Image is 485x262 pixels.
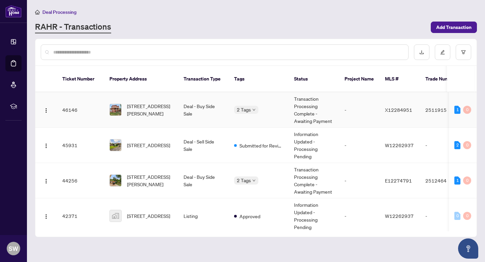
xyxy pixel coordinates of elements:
img: logo [5,5,22,18]
img: thumbnail-img [110,210,121,222]
span: edit [440,50,445,55]
span: 2 Tags [237,176,251,184]
span: Deal Processing [42,9,76,15]
td: Transaction Processing Complete - Awaiting Payment [289,92,339,128]
span: [STREET_ADDRESS] [127,212,170,220]
span: Add Transaction [436,22,472,33]
td: Deal - Sell Side Sale [178,128,229,163]
img: thumbnail-img [110,139,121,151]
th: Project Name [339,66,380,92]
span: download [419,50,424,55]
div: 0 [454,212,460,220]
button: edit [435,44,450,60]
span: Approved [239,212,260,220]
span: [STREET_ADDRESS][PERSON_NAME] [127,102,173,117]
a: RAHR - Transactions [35,21,111,33]
div: 1 [454,106,460,114]
td: - [339,198,380,234]
div: 0 [463,176,471,185]
th: Ticket Number [57,66,104,92]
td: - [339,128,380,163]
button: filter [456,44,471,60]
td: - [339,163,380,198]
div: 0 [463,212,471,220]
th: Property Address [104,66,178,92]
span: home [35,10,40,14]
span: W12262937 [385,213,414,219]
button: download [414,44,429,60]
img: Logo [43,214,49,219]
button: Logo [41,140,52,151]
button: Logo [41,104,52,115]
span: E12274791 [385,177,412,184]
div: 0 [463,141,471,149]
th: Trade Number [420,66,467,92]
img: thumbnail-img [110,104,121,116]
td: Information Updated - Processing Pending [289,198,339,234]
td: 46146 [57,92,104,128]
span: W12262937 [385,142,414,148]
span: down [252,179,256,182]
td: - [420,198,467,234]
td: Listing [178,198,229,234]
td: Information Updated - Processing Pending [289,128,339,163]
div: 0 [463,106,471,114]
span: filter [461,50,466,55]
span: 2 Tags [237,106,251,113]
img: Logo [43,108,49,113]
div: 1 [454,176,460,185]
th: MLS # [380,66,420,92]
td: Transaction Processing Complete - Awaiting Payment [289,163,339,198]
span: [STREET_ADDRESS] [127,141,170,149]
img: Logo [43,143,49,149]
th: Transaction Type [178,66,229,92]
td: 2512464 [420,163,467,198]
img: thumbnail-img [110,175,121,186]
td: 2511915 [420,92,467,128]
span: [STREET_ADDRESS][PERSON_NAME] [127,173,173,188]
button: Open asap [458,238,478,259]
button: Logo [41,175,52,186]
td: Deal - Buy Side Sale [178,163,229,198]
button: Add Transaction [431,22,477,33]
span: down [252,108,256,111]
span: SW [9,244,18,253]
td: 44256 [57,163,104,198]
span: Submitted for Review [239,142,283,149]
td: - [420,128,467,163]
td: 42371 [57,198,104,234]
button: Logo [41,210,52,221]
td: Deal - Buy Side Sale [178,92,229,128]
img: Logo [43,178,49,184]
div: 2 [454,141,460,149]
span: X12284951 [385,107,412,113]
td: - [339,92,380,128]
td: 45931 [57,128,104,163]
th: Status [289,66,339,92]
th: Tags [229,66,289,92]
